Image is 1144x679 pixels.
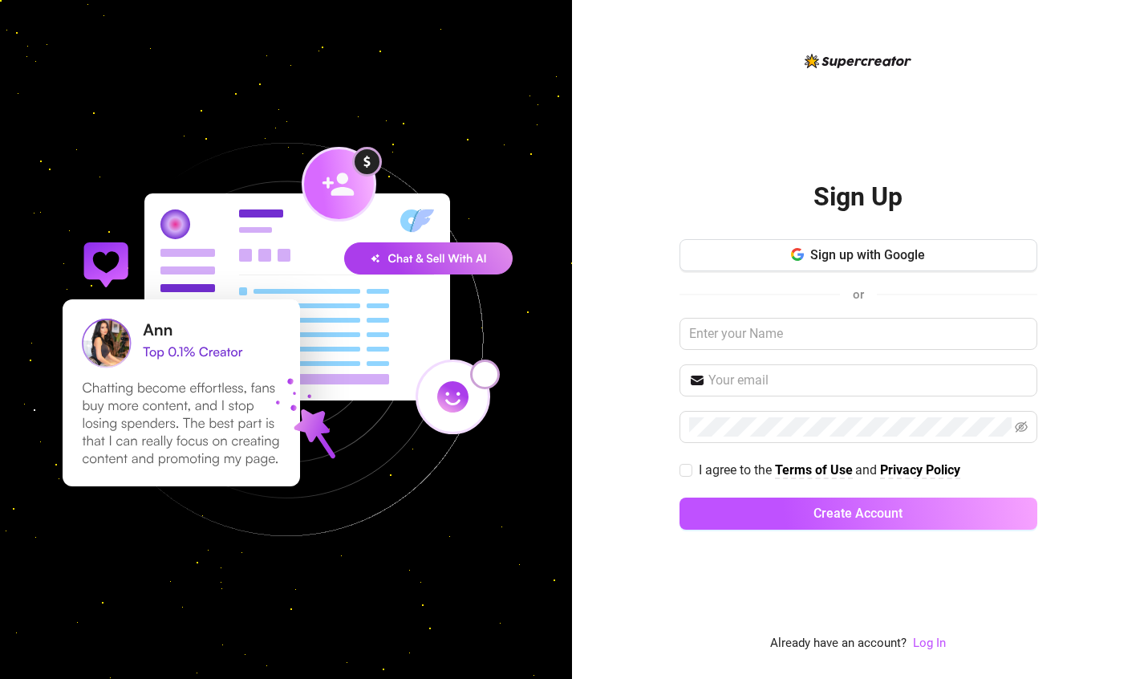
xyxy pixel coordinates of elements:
span: and [855,462,880,478]
span: Create Account [813,506,903,521]
a: Log In [913,636,946,650]
span: eye-invisible [1015,421,1028,433]
span: Sign up with Google [810,247,925,262]
img: logo-BBDzfeDw.svg [805,54,911,68]
a: Log In [913,634,946,653]
span: or [853,287,864,302]
span: Already have an account? [770,634,907,653]
input: Your email [708,371,1028,390]
input: Enter your Name [680,318,1037,350]
strong: Terms of Use [775,462,853,478]
strong: Privacy Policy [880,462,960,478]
a: Privacy Policy [880,462,960,479]
img: signup-background-D0MIrEPF.svg [9,62,564,617]
h2: Sign Up [813,181,903,213]
button: Sign up with Google [680,239,1037,271]
a: Terms of Use [775,462,853,479]
span: I agree to the [699,462,775,478]
button: Create Account [680,498,1037,530]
